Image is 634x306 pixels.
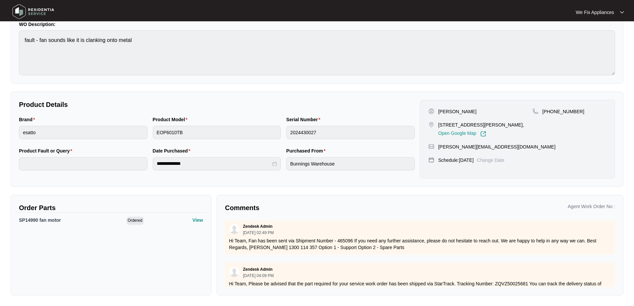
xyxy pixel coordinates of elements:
input: Date Purchased [157,160,271,167]
img: Link-External [480,131,486,137]
p: We Fix Appliances [576,9,614,16]
span: Ordered [126,217,144,225]
p: Product Details [19,100,415,109]
img: map-pin [428,144,434,150]
p: Order Parts [19,203,203,212]
img: dropdown arrow [620,11,624,14]
img: user-pin [428,108,434,114]
img: residentia service logo [10,2,57,22]
p: Zendesk Admin [243,224,273,229]
textarea: fault - fan sounds like it is clanking onto metal [19,30,615,75]
input: Product Model [153,126,281,139]
p: Zendesk Admin [243,267,273,272]
label: Date Purchased [153,148,193,154]
p: Agent Work Order No : [568,203,615,210]
label: Product Fault or Query [19,148,75,154]
label: Purchased From [286,148,328,154]
label: Product Model [153,116,190,123]
label: Brand [19,116,38,123]
input: Serial Number [286,126,415,139]
p: Schedule: [DATE] [438,157,474,163]
p: [PERSON_NAME][EMAIL_ADDRESS][DOMAIN_NAME] [438,144,555,150]
p: WO Description: [19,21,615,28]
p: View [192,217,203,223]
img: map-pin [428,122,434,128]
p: Comments [225,203,415,212]
img: map-pin [532,108,538,114]
a: Open Google Map [438,131,486,137]
label: Serial Number [286,116,323,123]
input: Purchased From [286,157,415,170]
input: Product Fault or Query [19,157,147,170]
span: SP14990 fan motor [19,217,61,223]
p: [STREET_ADDRESS][PERSON_NAME], [438,122,524,128]
input: Brand [19,126,147,139]
p: [PHONE_NUMBER] [542,108,584,115]
p: [DATE] 04:09 PM [243,274,274,278]
p: Change Date [477,157,505,163]
p: Hi Team, Fan has been sent via Shipment Number - 465096 If you need any further assistance, pleas... [229,237,611,251]
p: Hi Team, Please be advised that the part required for your service work order has been shipped vi... [229,280,611,300]
p: [DATE] 02:49 PM [243,231,274,235]
img: map-pin [428,157,434,163]
img: user.svg [229,224,239,234]
p: [PERSON_NAME] [438,108,477,115]
img: user.svg [229,267,239,277]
